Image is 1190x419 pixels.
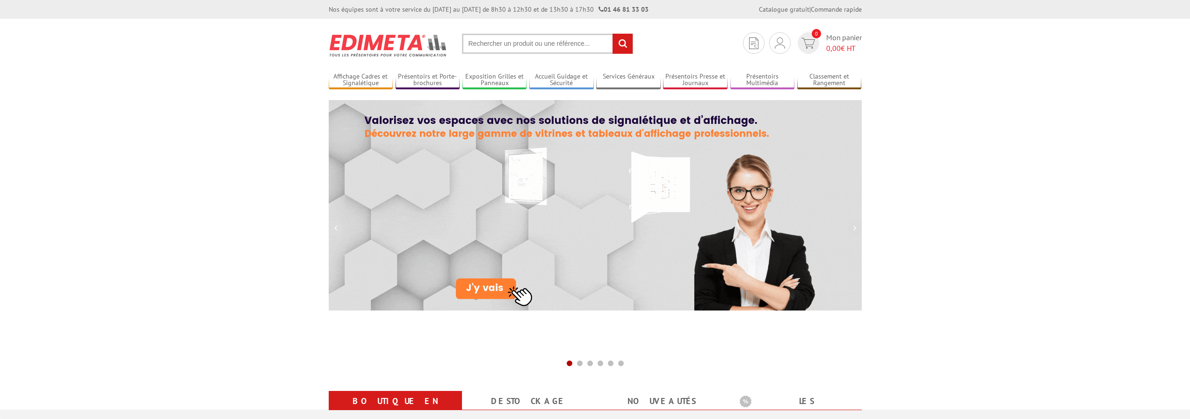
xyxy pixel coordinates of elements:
[801,38,815,49] img: devis rapide
[329,72,393,88] a: Affichage Cadres et Signalétique
[759,5,809,14] a: Catalogue gratuit
[599,5,649,14] strong: 01 46 81 33 03
[826,43,841,53] span: 0,00
[329,5,649,14] div: Nos équipes sont à votre service du [DATE] au [DATE] de 8h30 à 12h30 et de 13h30 à 17h30
[606,393,717,410] a: nouveautés
[329,28,448,63] img: Présentoir, panneau, stand - Edimeta - PLV, affichage, mobilier bureau, entreprise
[826,32,862,54] span: Mon panier
[826,43,862,54] span: € HT
[473,393,584,410] a: Destockage
[795,32,862,54] a: devis rapide 0 Mon panier 0,00€ HT
[759,5,862,14] div: |
[749,37,758,49] img: devis rapide
[529,72,594,88] a: Accueil Guidage et Sécurité
[663,72,728,88] a: Présentoirs Presse et Journaux
[740,393,857,412] b: Les promotions
[596,72,661,88] a: Services Généraux
[797,72,862,88] a: Classement et Rangement
[775,37,785,49] img: devis rapide
[396,72,460,88] a: Présentoirs et Porte-brochures
[613,34,633,54] input: rechercher
[730,72,795,88] a: Présentoirs Multimédia
[812,29,821,38] span: 0
[811,5,862,14] a: Commande rapide
[462,72,527,88] a: Exposition Grilles et Panneaux
[462,34,633,54] input: Rechercher un produit ou une référence...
